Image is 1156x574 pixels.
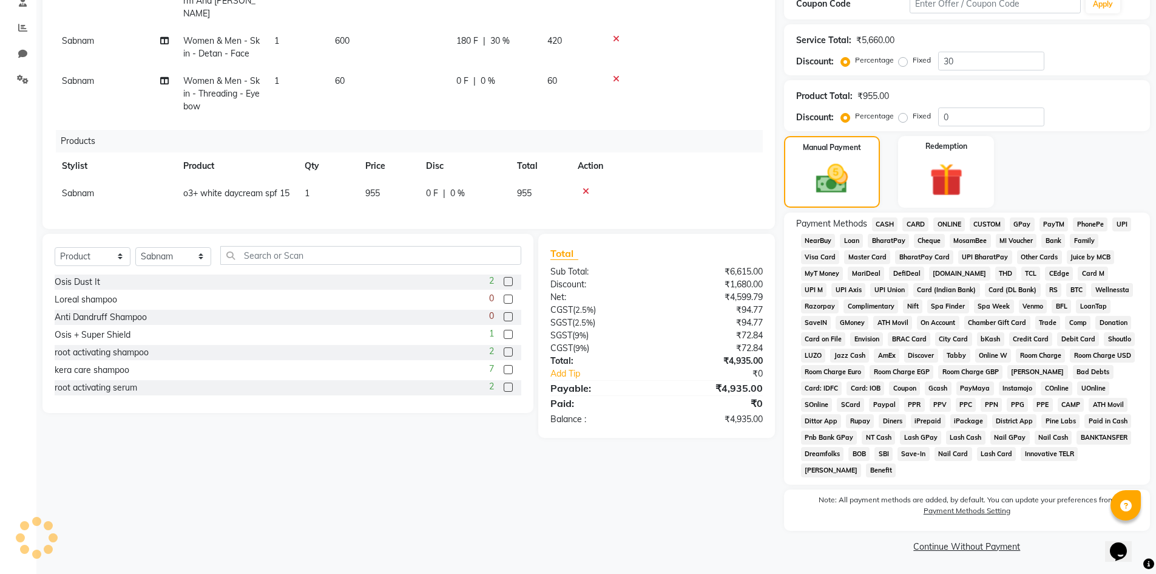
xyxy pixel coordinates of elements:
th: Total [510,152,570,180]
span: | [443,187,445,200]
div: ₹72.84 [657,329,772,342]
span: iPackage [950,414,987,428]
span: SBI [874,447,893,461]
span: UPI [1112,217,1131,231]
span: MariDeal [848,267,884,281]
div: Anti Dandruff Shampoo [55,311,147,324]
span: BFL [1052,299,1071,313]
div: ( ) [541,342,657,355]
span: Dreamfolks [801,447,844,461]
span: 1 [274,35,279,46]
div: ₹4,935.00 [657,413,772,426]
span: UPI BharatPay [958,250,1012,264]
span: SGST [550,317,572,328]
span: PhonePe [1073,217,1107,231]
span: TCL [1021,267,1041,281]
span: Card: IDFC [801,381,842,395]
a: Continue Without Payment [786,541,1148,553]
span: MI Voucher [996,234,1037,248]
span: o3+ white daycream spf 15 [183,188,289,199]
span: CUSTOM [970,217,1005,231]
span: SOnline [801,398,833,412]
span: MyT Money [801,267,843,281]
div: Osis + Super Shield [55,329,130,341]
span: 420 [547,35,562,46]
span: Sabnam [62,188,94,199]
span: Nail Cash [1035,431,1072,445]
img: _cash.svg [806,160,858,197]
span: Diners [879,414,906,428]
span: CEdge [1045,267,1073,281]
span: Room Charge GBP [938,365,1002,379]
div: ₹4,935.00 [657,381,772,395]
span: 955 [517,188,532,199]
span: Tabby [943,349,970,363]
th: Qty [297,152,358,180]
span: 2.5% [575,305,593,315]
span: City Card [935,332,972,346]
div: Products [56,130,772,152]
span: 9% [575,343,587,353]
span: Room Charge USD [1070,349,1135,363]
span: 1 [489,327,494,340]
span: PayTM [1039,217,1069,231]
span: 1 [305,188,309,199]
span: | [473,75,476,87]
div: Total: [541,355,657,367]
span: Room Charge EGP [870,365,933,379]
span: Debit Card [1057,332,1099,346]
span: Card on File [801,332,846,346]
span: Room Charge [1016,349,1065,363]
span: [PERSON_NAME] [801,463,862,477]
span: Spa Finder [927,299,969,313]
div: ₹5,660.00 [856,34,894,47]
span: Pnb Bank GPay [801,431,857,445]
div: root activating shampoo [55,346,149,359]
span: Razorpay [801,299,839,313]
div: ₹4,599.79 [657,291,772,304]
div: Service Total: [796,34,851,47]
span: Paid in Cash [1084,414,1131,428]
div: Paid: [541,396,657,411]
div: Payable: [541,381,657,395]
span: SGST [550,330,572,341]
span: BANKTANSFER [1077,431,1131,445]
span: Jazz Cash [830,349,869,363]
span: 2 [489,380,494,393]
div: Discount: [796,55,834,68]
span: 7 [489,363,494,375]
span: Save-In [897,447,930,461]
label: Manual Payment [803,142,861,153]
div: kera care shampoo [55,364,129,377]
span: CAMP [1058,398,1084,412]
span: PayMaya [956,381,994,395]
span: 30 % [490,35,510,47]
span: 2 [489,345,494,358]
span: Lash GPay [900,431,941,445]
span: Total [550,247,578,260]
th: Price [358,152,419,180]
span: Juice by MCB [1067,250,1115,264]
div: Loreal shampoo [55,293,117,306]
span: 0 % [481,75,495,87]
span: Pine Labs [1041,414,1080,428]
span: 0 [489,310,494,323]
span: BRAC Card [888,332,930,346]
span: Card M [1078,267,1108,281]
th: Action [570,152,763,180]
span: Card (Indian Bank) [913,283,980,297]
span: 600 [335,35,350,46]
div: Net: [541,291,657,304]
span: Rupay [846,414,874,428]
span: District App [992,414,1037,428]
span: ATH Movil [873,316,912,330]
span: 2.5% [575,318,593,327]
div: Discount: [796,111,834,124]
span: Coupon [889,381,920,395]
span: Cheque [914,234,945,248]
div: ₹4,935.00 [657,355,772,367]
span: SaveIN [801,316,831,330]
span: Sabnam [62,75,94,86]
span: CASH [872,217,898,231]
span: Nail Card [935,447,972,461]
